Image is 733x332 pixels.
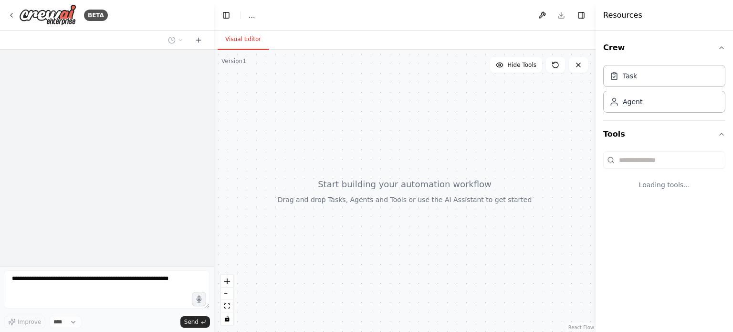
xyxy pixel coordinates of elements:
button: toggle interactivity [221,312,233,325]
span: ... [249,11,255,20]
button: zoom out [221,288,233,300]
button: Tools [603,121,725,148]
div: Tools [603,148,725,205]
div: Loading tools... [603,172,725,197]
div: Crew [603,61,725,120]
div: Agent [623,97,642,107]
button: zoom in [221,275,233,288]
button: Hide Tools [490,57,542,73]
button: Switch to previous chat [164,34,187,46]
button: Visual Editor [218,30,269,50]
button: Click to speak your automation idea [192,292,206,306]
h4: Resources [603,10,642,21]
button: Crew [603,34,725,61]
img: Logo [19,4,76,26]
span: Improve [18,318,41,326]
div: Version 1 [221,57,246,65]
button: Send [180,316,210,328]
button: Hide right sidebar [575,9,588,22]
button: Hide left sidebar [220,9,233,22]
button: Start a new chat [191,34,206,46]
span: Send [184,318,199,326]
span: Hide Tools [507,61,536,69]
button: fit view [221,300,233,312]
button: Improve [4,316,45,328]
div: Task [623,71,637,81]
div: BETA [84,10,108,21]
a: React Flow attribution [568,325,594,330]
nav: breadcrumb [249,11,255,20]
div: React Flow controls [221,275,233,325]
